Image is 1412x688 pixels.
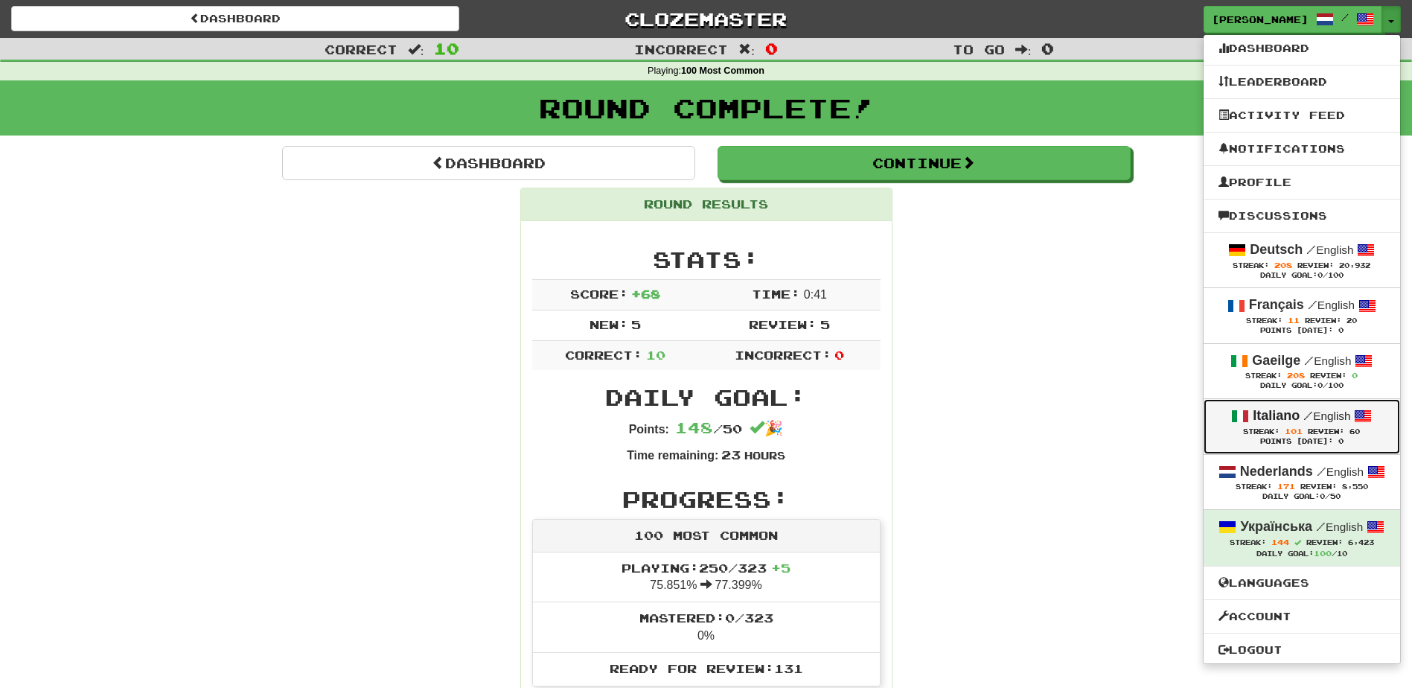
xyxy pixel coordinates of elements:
span: Time: [752,287,800,301]
div: Daily Goal: /100 [1218,381,1385,391]
a: Gaeilge /English Streak: 208 Review: 0 Daily Goal:0/100 [1204,344,1400,398]
span: / [1317,465,1326,478]
span: + 68 [631,287,660,301]
span: 8,550 [1342,482,1368,491]
span: Playing: 250 / 323 [622,561,790,575]
span: Score: [570,287,628,301]
a: Languages [1204,573,1400,593]
span: 10 [434,39,459,57]
div: Daily Goal: /100 [1218,271,1385,281]
span: Streak: [1246,316,1282,325]
strong: Italiano [1253,408,1300,423]
span: Review: [1297,261,1334,270]
a: Leaderboard [1204,72,1400,92]
span: / [1316,520,1326,533]
span: 23 [721,447,741,462]
span: / [1304,354,1314,367]
span: Correct [325,42,397,57]
span: [PERSON_NAME] [1212,13,1309,26]
a: Nederlands /English Streak: 171 Review: 8,550 Daily Goal:0/50 [1204,455,1400,509]
a: Clozemaster [482,6,930,32]
span: Review: [1306,538,1343,547]
span: 5 [820,317,830,331]
li: 75.851% 77.399% [533,552,880,603]
span: 171 [1277,482,1295,491]
span: Review: [1300,482,1337,491]
span: 208 [1287,371,1305,380]
span: 5 [631,317,641,331]
small: English [1306,243,1353,256]
span: 0 [834,348,844,362]
span: Streak: [1245,372,1282,380]
strong: Nederlands [1240,464,1313,479]
span: To go [953,42,1005,57]
span: + 5 [771,561,790,575]
span: 101 [1285,427,1303,436]
h2: Progress: [532,487,881,512]
small: English [1316,520,1363,533]
span: Mastered: 0 / 323 [639,611,773,625]
span: Review: [749,317,817,331]
a: Dashboard [1204,39,1400,58]
span: / [1303,409,1313,422]
span: Review: [1310,372,1346,380]
strong: Gaeilge [1252,353,1300,368]
small: English [1303,410,1350,422]
span: / [1308,298,1317,311]
h1: Round Complete! [5,93,1407,123]
span: 6,423 [1348,538,1374,547]
a: [PERSON_NAME] / [1204,6,1382,33]
a: Activity Feed [1204,106,1400,125]
span: 60 [1349,427,1360,436]
span: 100 [1314,549,1332,558]
button: Continue [718,146,1131,180]
a: Deutsch /English Streak: 208 Review: 20,932 Daily Goal:0/100 [1204,233,1400,287]
span: Streak includes today. [1294,539,1301,546]
strong: 100 Most Common [681,66,764,76]
small: Hours [744,449,785,462]
a: Discussions [1204,206,1400,226]
span: 148 [675,418,713,436]
small: English [1304,354,1351,367]
div: Daily Goal: /10 [1218,548,1385,559]
div: Round Results [521,188,892,221]
div: Points [DATE]: 0 [1218,437,1385,447]
span: 0 [1041,39,1054,57]
div: Points [DATE]: 0 [1218,326,1385,336]
a: Français /English Streak: 11 Review: 20 Points [DATE]: 0 [1204,288,1400,343]
span: 0 [1317,381,1323,389]
strong: Deutsch [1250,242,1303,257]
span: Streak: [1233,261,1269,270]
strong: Time remaining: [627,449,718,462]
small: English [1317,465,1364,478]
span: Ready for Review: 131 [610,661,803,675]
span: Streak: [1243,427,1280,436]
span: : [1015,43,1032,56]
a: Dashboard [282,146,695,180]
a: Italiano /English Streak: 101 Review: 60 Points [DATE]: 0 [1204,399,1400,453]
span: 20 [1346,316,1357,325]
span: Incorrect: [735,348,831,362]
strong: Points: [629,423,669,436]
span: Streak: [1230,538,1266,547]
span: Incorrect [634,42,728,57]
a: Notifications [1204,139,1400,159]
a: Profile [1204,173,1400,192]
span: 0 [1317,271,1323,279]
span: / [1341,12,1349,22]
span: Review: [1308,427,1344,436]
span: 20,932 [1339,261,1370,270]
span: New: [590,317,628,331]
span: 0 [765,39,778,57]
a: Українська /English Streak: 144 Review: 6,423 Daily Goal:100/10 [1204,510,1400,566]
a: Logout [1204,640,1400,660]
small: English [1308,299,1355,311]
div: Daily Goal: /50 [1218,492,1385,502]
span: 144 [1271,538,1289,547]
span: : [408,43,424,56]
span: 0 : 41 [804,288,827,301]
span: 10 [646,348,665,362]
span: Correct: [565,348,642,362]
span: 0 [1320,492,1325,500]
span: 0 [1352,371,1358,380]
